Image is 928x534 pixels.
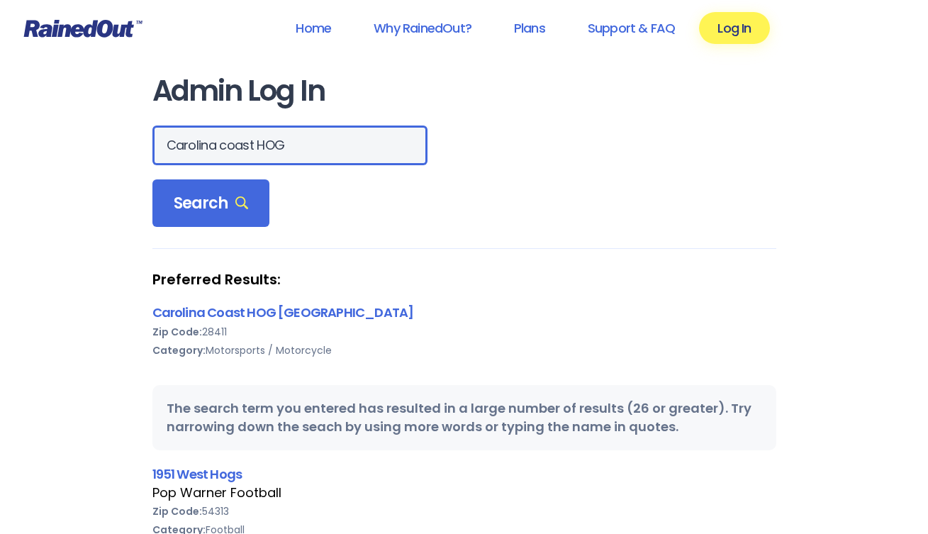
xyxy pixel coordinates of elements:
b: Zip Code: [152,504,202,518]
b: Category: [152,343,206,357]
a: Why RainedOut? [355,12,490,44]
h1: Admin Log In [152,75,776,107]
a: 1951 West Hogs [152,465,242,483]
div: The search term you entered has resulted in a large number of results (26 or greater). Try narrow... [152,385,776,450]
div: 1951 West Hogs [152,465,776,484]
div: Pop Warner Football [152,484,776,502]
div: 54313 [152,502,776,521]
span: Search [174,194,249,213]
div: Carolina Coast HOG [GEOGRAPHIC_DATA] [152,303,776,322]
b: Zip Code: [152,325,202,339]
input: Search Orgs… [152,126,427,165]
strong: Preferred Results: [152,270,776,289]
a: Log In [699,12,769,44]
div: 28411 [152,323,776,341]
a: Support & FAQ [569,12,693,44]
a: Carolina Coast HOG [GEOGRAPHIC_DATA] [152,304,414,321]
a: Home [277,12,350,44]
div: Motorsports / Motorcycle [152,341,776,360]
div: Search [152,179,270,228]
a: Plans [496,12,564,44]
